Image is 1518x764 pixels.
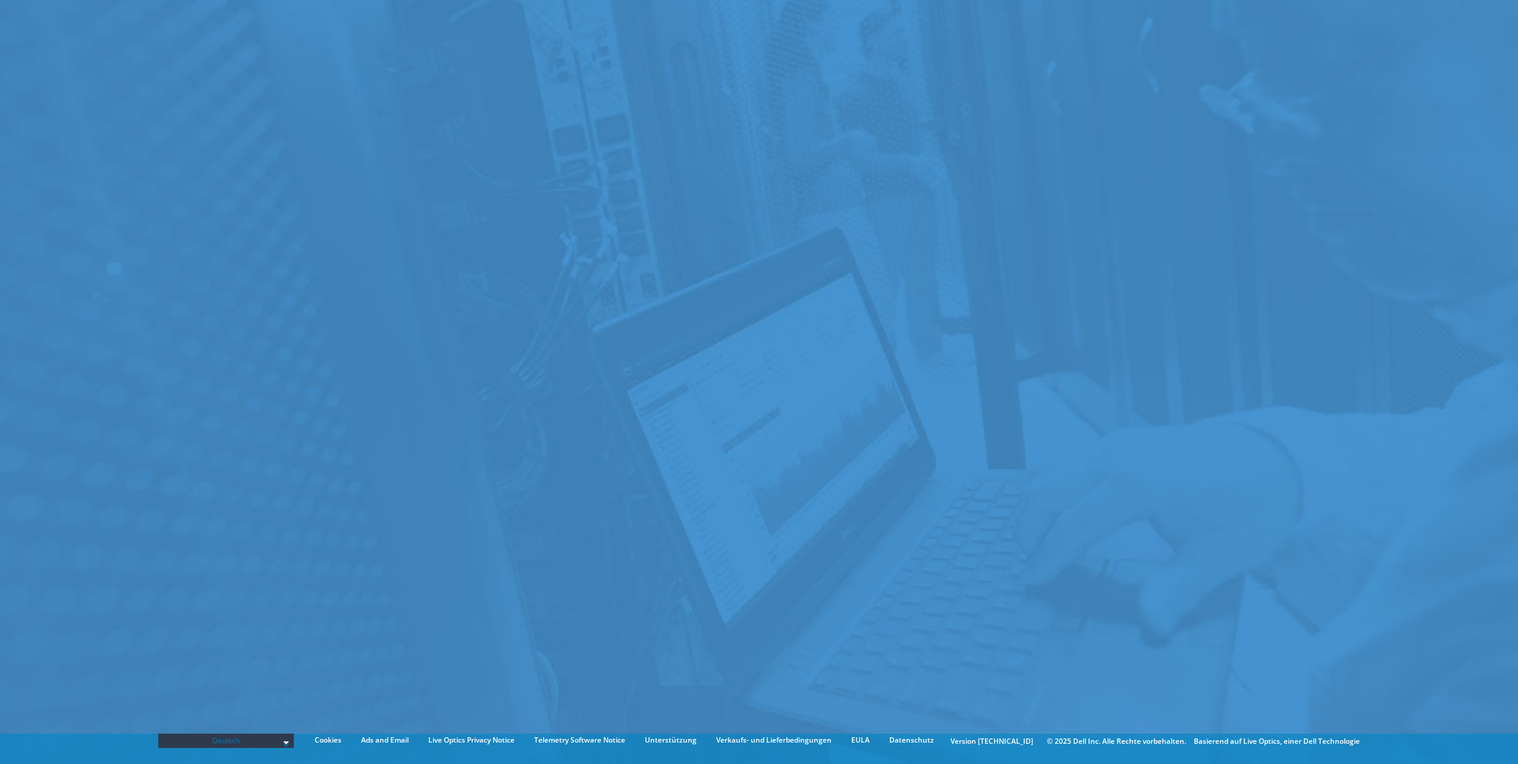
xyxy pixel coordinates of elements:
[419,734,523,747] a: Live Optics Privacy Notice
[1041,735,1192,748] li: © 2025 Dell Inc. Alle Rechte vorbehalten.
[1194,735,1360,748] li: Basierend auf Live Optics, einer Dell Technologie
[636,734,705,747] a: Unterstützung
[842,734,879,747] a: EULA
[880,734,943,747] a: Datenschutz
[352,734,418,747] a: Ads and Email
[525,734,634,747] a: Telemetry Software Notice
[945,735,1039,748] li: Version [TECHNICAL_ID]
[164,734,288,748] span: Deutsch
[707,734,840,747] a: Verkaufs- und Lieferbedingungen
[306,734,350,747] a: Cookies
